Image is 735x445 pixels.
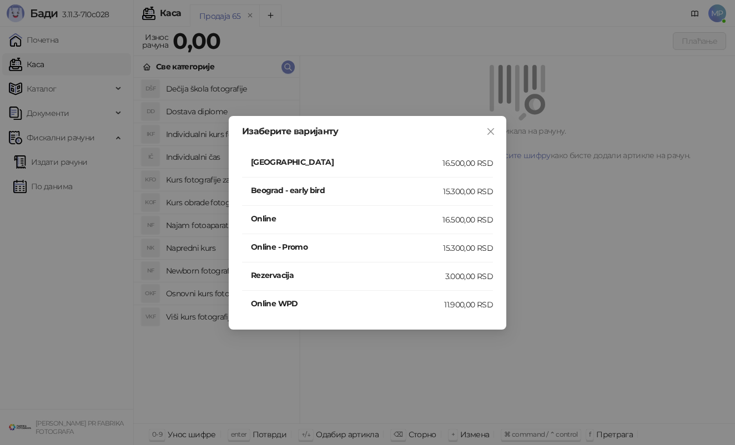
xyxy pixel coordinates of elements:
[486,127,495,136] span: close
[251,156,442,168] h4: [GEOGRAPHIC_DATA]
[482,123,500,140] button: Close
[443,242,493,254] div: 15.300,00 RSD
[482,127,500,136] span: Close
[445,270,493,282] div: 3.000,00 RSD
[251,213,442,225] h4: Online
[251,241,443,253] h4: Online - Promo
[443,185,493,198] div: 15.300,00 RSD
[251,184,443,196] h4: Beograd - early bird
[442,214,493,226] div: 16.500,00 RSD
[251,269,445,281] h4: Rezervacija
[251,297,444,310] h4: Online WPD
[442,157,493,169] div: 16.500,00 RSD
[242,127,493,136] div: Изаберите варијанту
[444,299,493,311] div: 11.900,00 RSD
